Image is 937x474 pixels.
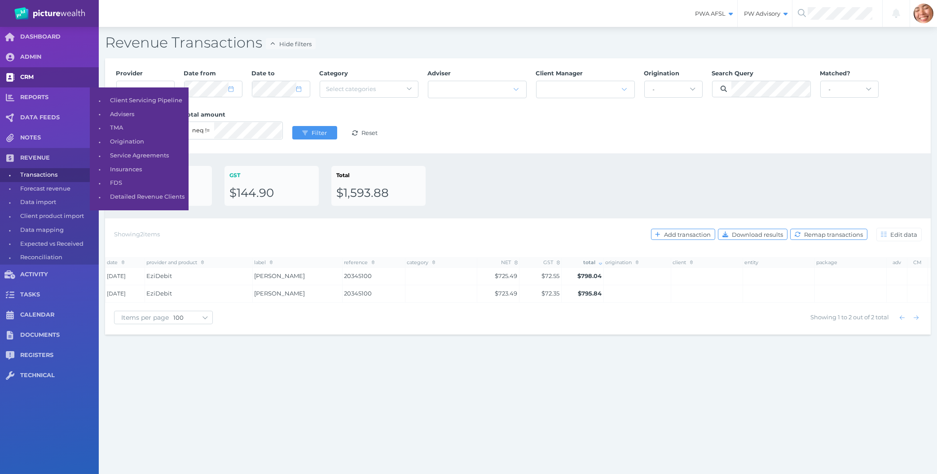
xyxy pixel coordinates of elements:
[184,70,216,77] span: Date from
[360,129,382,136] span: Reset
[255,259,273,265] span: label
[542,272,560,279] span: $72.55
[110,94,185,108] span: Client Servicing Pipeline
[907,257,928,267] th: CM
[407,259,436,265] span: category
[20,94,99,101] span: REPORTS
[815,257,887,267] th: package
[90,136,110,148] span: •
[90,108,189,122] a: •Advisers
[292,126,337,139] button: Filter
[90,150,110,161] span: •
[344,289,404,298] span: 20345100
[14,7,85,20] img: PW
[110,176,185,190] span: FDS
[20,251,96,265] span: Reconciliation
[20,74,99,81] span: CRM
[90,95,110,106] span: •
[20,168,96,182] span: Transactions
[495,272,518,279] span: $725.49
[738,10,792,17] span: PW Advisory
[90,109,110,120] span: •
[897,312,908,323] button: Show previous page
[889,231,921,238] span: Edit data
[20,182,96,196] span: Forecast revenue
[428,70,451,77] span: Adviser
[110,149,185,163] span: Service Agreements
[914,4,933,23] img: Sabrina Mena
[343,126,387,139] button: Reset
[116,70,143,77] span: Provider
[110,163,185,177] span: Insurances
[606,259,639,265] span: origination
[543,259,560,265] span: GST
[673,259,693,265] span: client
[20,209,96,223] span: Client product import
[689,10,737,17] span: PWA AFSL
[184,111,226,118] span: Total amount
[147,272,172,279] span: EziDebit
[651,229,715,240] button: Add transaction
[255,272,305,279] span: [PERSON_NAME]
[110,135,185,149] span: Origination
[114,230,160,238] span: Showing 2 items
[110,190,185,204] span: Detailed Revenue Clients
[310,129,331,136] span: Filter
[20,33,99,41] span: DASHBOARD
[501,259,518,265] span: NET
[20,223,96,237] span: Data mapping
[90,191,110,203] span: •
[718,229,787,240] button: Download results
[90,94,189,108] a: •Client Servicing Pipeline
[105,33,931,52] h2: Revenue Transactions
[266,38,316,49] button: Hide filters
[743,257,815,267] th: entity
[20,311,99,319] span: CALENDAR
[343,268,405,285] td: 20345100
[106,285,145,303] td: [DATE]
[20,53,99,61] span: ADMIN
[790,229,867,240] button: Remap transactions
[20,271,99,278] span: ACTIVITY
[90,135,189,149] a: •Origination
[110,121,185,135] span: TMA
[344,259,375,265] span: reference
[20,154,99,162] span: REVENUE
[583,259,602,265] span: total
[336,172,350,178] span: Total
[495,290,518,297] span: $723.49
[336,186,421,201] div: $1,593.88
[147,290,172,297] span: EziDebit
[229,186,314,201] div: $144.90
[542,290,560,297] span: $72.35
[90,163,189,177] a: •Insurances
[90,121,189,135] a: •TMA
[255,290,305,297] span: [PERSON_NAME]
[252,70,275,77] span: Date to
[20,372,99,379] span: TECHNICAL
[90,122,110,134] span: •
[20,331,99,339] span: DOCUMENTS
[911,312,922,323] button: Show next page
[20,237,96,251] span: Expected vs Received
[644,70,680,77] span: Origination
[802,231,867,238] span: Remap transactions
[536,70,583,77] span: Client Manager
[326,85,376,92] span: Select categories
[20,352,99,359] span: REGISTERS
[90,178,110,189] span: •
[712,70,754,77] span: Search Query
[730,231,787,238] span: Download results
[277,40,315,48] span: Hide filters
[876,228,922,241] button: Edit data
[820,70,851,77] span: Matched?
[343,285,405,303] td: 20345100
[578,290,602,297] span: $795.84
[20,134,99,142] span: NOTES
[662,231,715,238] span: Add transaction
[110,108,185,122] span: Advisers
[20,114,99,122] span: DATA FEEDS
[90,190,189,204] a: •Detailed Revenue Clients
[106,268,145,285] td: [DATE]
[810,313,889,321] span: Showing 1 to 2 out of 2 total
